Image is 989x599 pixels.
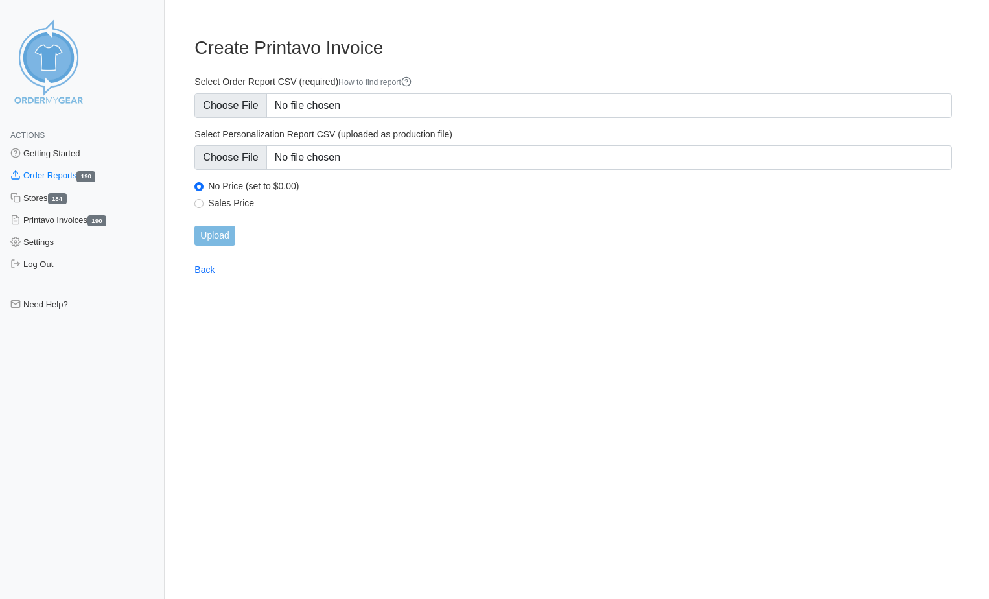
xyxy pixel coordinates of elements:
[194,226,235,246] input: Upload
[48,193,67,204] span: 184
[194,37,952,59] h3: Create Printavo Invoice
[76,171,95,182] span: 190
[194,128,952,140] label: Select Personalization Report CSV (uploaded as production file)
[208,197,952,209] label: Sales Price
[10,131,45,140] span: Actions
[87,215,106,226] span: 190
[208,180,952,192] label: No Price (set to $0.00)
[194,264,215,275] a: Back
[194,76,952,88] label: Select Order Report CSV (required)
[338,78,412,87] a: How to find report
